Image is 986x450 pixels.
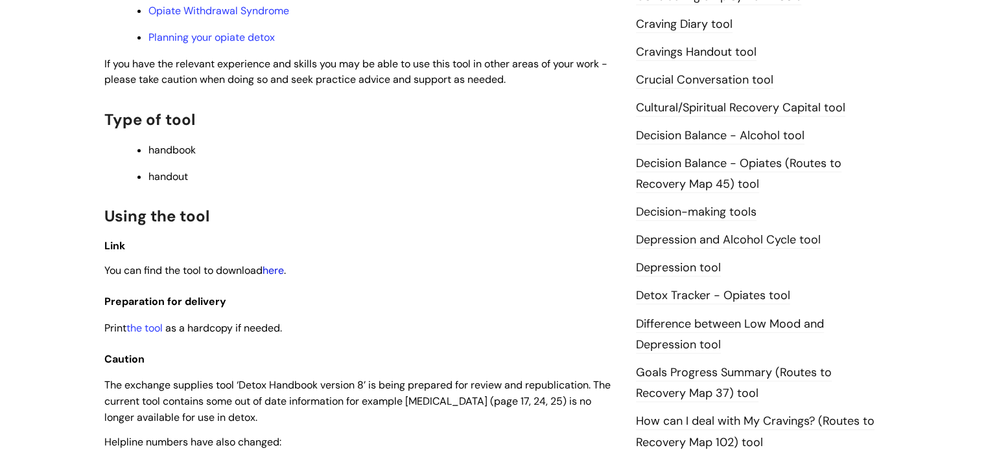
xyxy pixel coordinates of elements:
[148,170,188,183] span: handout
[104,239,125,253] span: Link
[636,155,841,193] a: Decision Balance - Opiates (Routes to Recovery Map 45) tool
[636,232,821,249] a: Depression and Alcohol Cycle tool
[104,352,145,366] span: Caution
[636,365,832,402] a: Goals Progress Summary (Routes to Recovery Map 37) tool
[104,295,226,308] span: Preparation for delivery
[104,109,195,129] span: Type of tool
[104,435,281,449] span: Helpline numbers have also changed:
[636,44,757,61] a: Cravings Handout tool
[126,321,163,335] a: the tool
[104,321,282,335] span: Print as a hardcopy if needed.
[636,204,757,221] a: Decision-making tools
[104,57,607,87] span: If you have the relevant experience and skills you may be able to use this tool in other areas of...
[636,100,845,117] a: Cultural/Spiritual Recovery Capital tool
[636,128,804,144] a: Decision Balance - Alcohol tool
[636,72,773,89] a: Crucial Conversation tool
[636,287,790,304] a: Detox Tracker - Opiates tool
[104,206,209,226] span: Using the tool
[636,16,733,33] a: Craving Diary tool
[104,264,286,277] span: You can find the tool to download .
[636,260,721,276] a: Depression tool
[263,264,284,277] a: here
[148,30,275,44] a: Planning your opiate detox
[148,143,196,157] span: handbook
[636,316,824,354] a: Difference between Low Mood and Depression tool
[104,378,611,424] span: The exchange supplies tool ‘Detox Handbook version 8’ is being prepared for review and republicat...
[148,4,289,17] a: Opiate Withdrawal Syndrome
